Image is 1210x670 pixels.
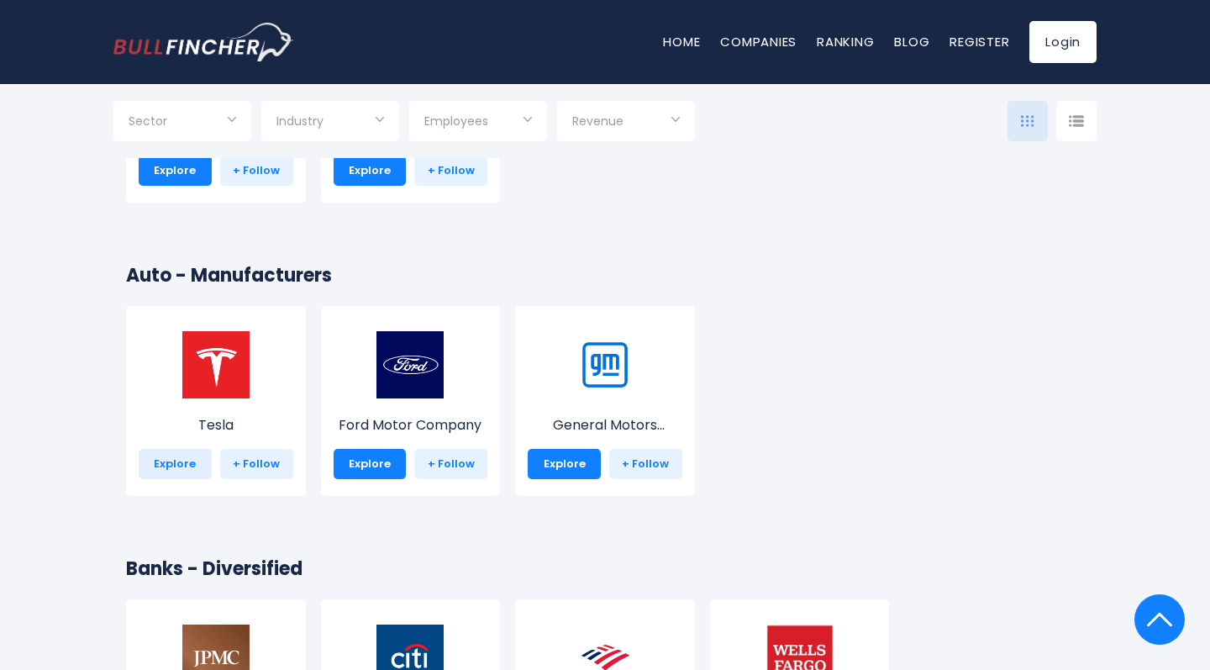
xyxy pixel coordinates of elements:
input: Selection [572,108,680,138]
a: Ranking [817,33,874,50]
img: GM.png [571,331,639,398]
input: Selection [129,108,236,138]
span: Revenue [572,113,623,129]
a: + Follow [220,156,293,186]
input: Selection [424,108,532,138]
img: F.png [376,331,444,398]
a: Tesla [139,362,293,435]
span: Sector [129,113,167,129]
a: Explore [528,449,601,479]
p: Tesla [139,415,293,435]
span: Employees [424,113,488,129]
a: Explore [139,449,212,479]
h2: Auto - Manufacturers [126,261,1084,289]
a: + Follow [414,156,487,186]
a: Login [1029,21,1097,63]
img: TSLA.png [182,331,250,398]
img: bullfincher logo [113,23,294,61]
a: Home [663,33,700,50]
img: icon-comp-grid.svg [1021,115,1034,127]
a: + Follow [609,449,682,479]
a: Register [950,33,1009,50]
a: + Follow [414,449,487,479]
a: General Motors Comp... [528,362,682,435]
span: Industry [276,113,324,129]
img: icon-comp-list-view.svg [1069,115,1084,127]
p: General Motors Company [528,415,682,435]
a: Explore [334,449,407,479]
p: Ford Motor Company [334,415,488,435]
a: Explore [334,156,407,186]
a: Explore [139,156,212,186]
a: Go to homepage [113,23,294,61]
h2: Banks - Diversified [126,555,1084,583]
a: Ford Motor Company [334,362,488,435]
a: + Follow [220,449,293,479]
a: Blog [894,33,929,50]
a: Companies [720,33,797,50]
input: Selection [276,108,384,138]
